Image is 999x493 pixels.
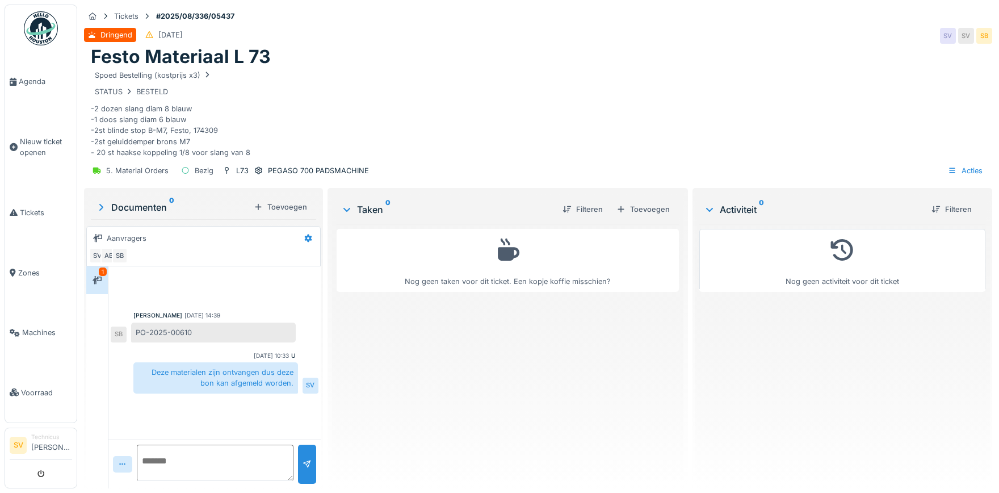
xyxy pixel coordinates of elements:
div: Toevoegen [249,199,312,215]
img: Badge_color-CXgf-gQk.svg [24,11,58,45]
div: L73 [236,165,249,176]
div: SV [303,378,318,394]
a: Tickets [5,183,77,243]
a: Nieuw ticket openen [5,112,77,183]
div: [DATE] 10:33 [254,352,289,360]
div: SV [958,28,974,44]
div: Dringend [100,30,132,40]
span: Tickets [20,207,72,218]
sup: 0 [385,203,391,216]
div: Documenten [95,200,249,214]
div: AB [100,248,116,264]
div: [DATE] 14:39 [184,311,220,320]
div: Filteren [927,202,976,217]
a: Machines [5,303,77,363]
a: Zones [5,243,77,303]
div: Aanvragers [107,233,146,244]
div: Taken [341,203,553,216]
div: SB [112,248,128,264]
div: U [291,352,296,360]
div: Technicus [31,433,72,441]
div: SV [89,248,105,264]
div: PO-2025-00610 [131,323,296,342]
span: Machines [22,327,72,338]
a: SV Technicus[PERSON_NAME] [10,433,72,460]
div: Toevoegen [612,202,674,217]
div: Acties [943,162,988,179]
div: PEGASO 700 PADSMACHINE [268,165,369,176]
sup: 0 [169,200,174,214]
div: -2 dozen slang diam 8 blauw -1 doos slang diam 6 blauw -2st blinde stop B-M7, Festo, 174309 -2st ... [91,68,985,158]
div: Nog geen taken voor dit ticket. Een kopje koffie misschien? [344,234,671,287]
div: Spoed Bestelling (kostprijs x3) [95,70,212,81]
div: 1 [99,268,107,276]
li: SV [10,437,27,454]
span: Agenda [19,76,72,87]
div: [PERSON_NAME] [133,311,182,320]
div: 5. Material Orders [106,165,169,176]
div: Filteren [558,202,607,217]
div: Deze materialen zijn ontvangen dus deze bon kan afgemeld worden. [133,362,298,393]
span: Nieuw ticket openen [20,136,72,158]
h1: Festo Materiaal L 73 [91,46,271,68]
strong: #2025/08/336/05437 [152,11,239,22]
div: Bezig [195,165,213,176]
a: Agenda [5,52,77,112]
a: Voorraad [5,363,77,423]
sup: 0 [759,203,764,216]
div: [DATE] [158,30,183,40]
div: SV [940,28,956,44]
div: STATUS BESTELD [95,86,168,97]
div: SB [111,327,127,342]
span: Zones [18,268,72,278]
div: Tickets [114,11,138,22]
div: SB [976,28,992,44]
li: [PERSON_NAME] [31,433,72,457]
div: Nog geen activiteit voor dit ticket [707,234,978,287]
span: Voorraad [21,387,72,398]
div: Activiteit [704,203,922,216]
